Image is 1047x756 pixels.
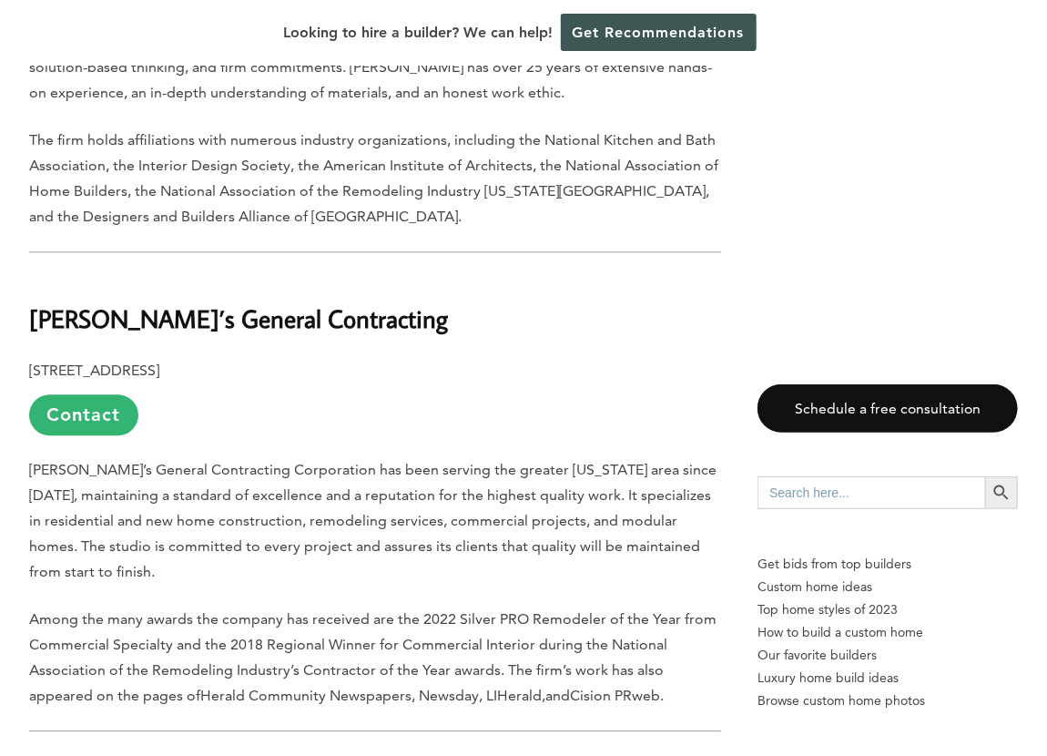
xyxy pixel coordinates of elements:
svg: Search [991,483,1011,503]
a: Schedule a free consultation [757,384,1018,433]
p: Get bids from top builders [757,553,1018,576]
span: Cision PRweb [570,687,660,704]
span: . [660,687,664,704]
a: How to build a custom home [757,621,1018,644]
b: [STREET_ADDRESS] [29,362,159,379]
input: Search here... [757,476,985,509]
span: The firm holds affiliations with numerous industry organizations, including the National Kitchen ... [29,131,718,225]
span: and [545,687,570,704]
span: Among the many awards the company has received are the 2022 Silver PRO Remodeler of the Year from... [29,610,717,704]
a: Custom home ideas [757,576,1018,598]
a: Contact [29,394,138,435]
iframe: Drift Widget Chat Controller [698,626,1025,734]
a: Get Recommendations [561,14,757,51]
a: Top home styles of 2023 [757,598,1018,621]
span: Herald Community Newspapers, Newsday, LIHerald, [200,687,545,704]
span: Center Island Contracting is led by [PERSON_NAME]. He provides clients with straight answers, sol... [29,33,712,101]
b: [PERSON_NAME]’s General Contracting [29,302,448,334]
span: [PERSON_NAME]’s General Contracting Corporation has been serving the greater [US_STATE] area sinc... [29,461,717,580]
